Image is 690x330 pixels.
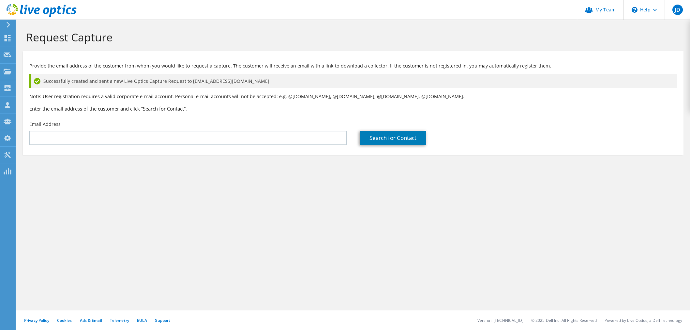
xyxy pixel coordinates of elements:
[477,318,523,323] li: Version: [TECHNICAL_ID]
[605,318,682,323] li: Powered by Live Optics, a Dell Technology
[360,131,426,145] a: Search for Contact
[80,318,102,323] a: Ads & Email
[57,318,72,323] a: Cookies
[531,318,597,323] li: © 2025 Dell Inc. All Rights Reserved
[43,78,269,85] span: Successfully created and sent a new Live Optics Capture Request to [EMAIL_ADDRESS][DOMAIN_NAME]
[155,318,170,323] a: Support
[29,93,677,100] p: Note: User registration requires a valid corporate e-mail account. Personal e-mail accounts will ...
[137,318,147,323] a: EULA
[632,7,637,13] svg: \n
[24,318,49,323] a: Privacy Policy
[26,30,677,44] h1: Request Capture
[110,318,129,323] a: Telemetry
[29,121,61,127] label: Email Address
[29,62,677,69] p: Provide the email address of the customer from whom you would like to request a capture. The cust...
[29,105,677,112] h3: Enter the email address of the customer and click “Search for Contact”.
[672,5,683,15] span: JD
